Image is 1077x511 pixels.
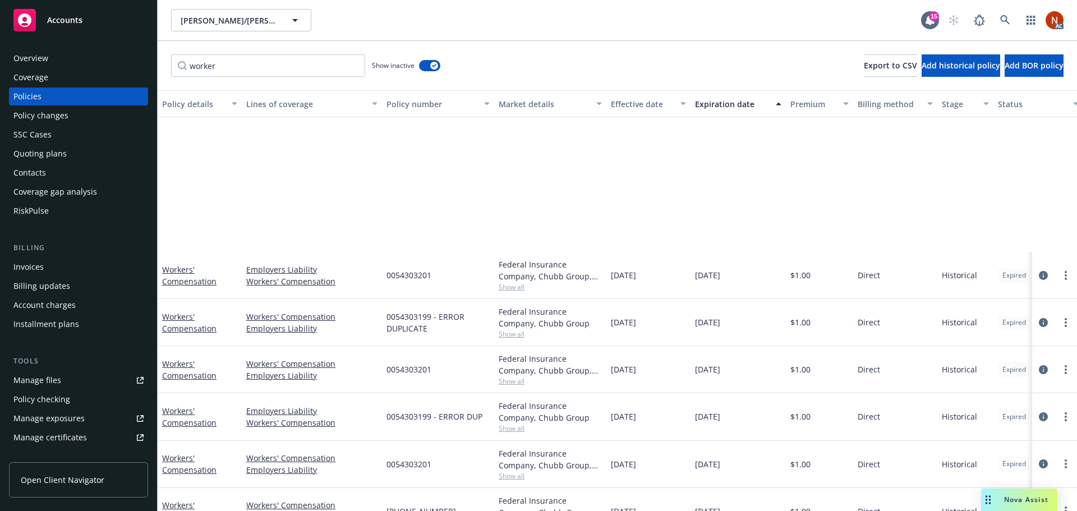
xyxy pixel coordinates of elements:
div: Manage files [13,371,61,389]
div: Policies [13,88,42,105]
button: [PERSON_NAME]/[PERSON_NAME] Construction, Inc. [171,9,311,31]
span: [DATE] [611,411,636,422]
div: Drag to move [981,489,995,511]
span: $1.00 [790,269,811,281]
a: Invoices [9,258,148,276]
a: Switch app [1020,9,1042,31]
span: [DATE] [695,316,720,328]
a: more [1059,457,1073,471]
span: $1.00 [790,458,811,470]
a: circleInformation [1037,363,1050,376]
button: Stage [937,90,993,117]
div: Billing [9,242,148,254]
button: Premium [786,90,853,117]
span: $1.00 [790,316,811,328]
span: Show all [499,471,602,481]
div: Billing updates [13,277,70,295]
div: Installment plans [13,315,79,333]
div: Effective date [611,98,674,110]
div: Federal Insurance Company, Chubb Group, Astrus Insurance Solutions LLC [499,259,602,282]
a: Employers Liability [246,464,378,476]
a: Manage files [9,371,148,389]
span: [DATE] [611,316,636,328]
span: [DATE] [695,269,720,281]
a: more [1059,269,1073,282]
a: more [1059,316,1073,329]
span: Accounts [47,16,82,25]
a: circleInformation [1037,410,1050,423]
input: Filter by keyword... [171,54,365,77]
span: Direct [858,316,880,328]
span: 0054303201 [386,363,431,375]
div: 15 [929,11,939,21]
a: RiskPulse [9,202,148,220]
span: 0054303199 - ERROR DUPLICATE [386,311,490,334]
img: photo [1046,11,1064,29]
span: [DATE] [695,458,720,470]
span: Expired [1002,317,1026,328]
a: Workers' Compensation [162,406,217,428]
a: Workers' Compensation [246,452,378,464]
div: Expiration date [695,98,769,110]
span: Show all [499,423,602,433]
div: Federal Insurance Company, Chubb Group [499,400,602,423]
span: Add BOR policy [1005,60,1064,71]
div: Billing method [858,98,920,110]
a: Search [994,9,1016,31]
div: Premium [790,98,836,110]
span: Direct [858,363,880,375]
span: $1.00 [790,411,811,422]
span: [DATE] [695,363,720,375]
a: Accounts [9,4,148,36]
div: Federal Insurance Company, Chubb Group, Astrus Insurance Solutions LLC [499,448,602,471]
a: Workers' Compensation [246,417,378,429]
span: [DATE] [611,363,636,375]
div: Manage certificates [13,429,87,446]
button: Add BOR policy [1005,54,1064,77]
div: Overview [13,49,48,67]
a: Workers' Compensation [162,264,217,287]
span: Add historical policy [922,60,1000,71]
div: Market details [499,98,590,110]
div: Stage [942,98,977,110]
a: Quoting plans [9,145,148,163]
a: Coverage [9,68,148,86]
div: Contacts [13,164,46,182]
span: Direct [858,269,880,281]
button: Effective date [606,90,691,117]
a: more [1059,410,1073,423]
a: Workers' Compensation [162,358,217,381]
a: Workers' Compensation [162,311,217,334]
a: Manage certificates [9,429,148,446]
a: Workers' Compensation [246,358,378,370]
a: Installment plans [9,315,148,333]
span: [PERSON_NAME]/[PERSON_NAME] Construction, Inc. [181,15,278,26]
a: Overview [9,49,148,67]
a: Contacts [9,164,148,182]
span: Expired [1002,270,1026,280]
button: Market details [494,90,606,117]
a: Account charges [9,296,148,314]
div: Invoices [13,258,44,276]
div: Manage claims [13,448,70,466]
div: Quoting plans [13,145,67,163]
span: [DATE] [611,458,636,470]
div: Policy number [386,98,477,110]
a: Manage exposures [9,409,148,427]
a: Start snowing [942,9,965,31]
span: Expired [1002,412,1026,422]
button: Policy number [382,90,494,117]
span: Show all [499,329,602,339]
div: Lines of coverage [246,98,365,110]
button: Add historical policy [922,54,1000,77]
span: Historical [942,316,977,328]
div: Policy checking [13,390,70,408]
span: [DATE] [611,269,636,281]
a: Coverage gap analysis [9,183,148,201]
button: Export to CSV [864,54,917,77]
span: Show all [499,376,602,386]
span: Show inactive [372,61,415,70]
a: Manage claims [9,448,148,466]
button: Lines of coverage [242,90,382,117]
